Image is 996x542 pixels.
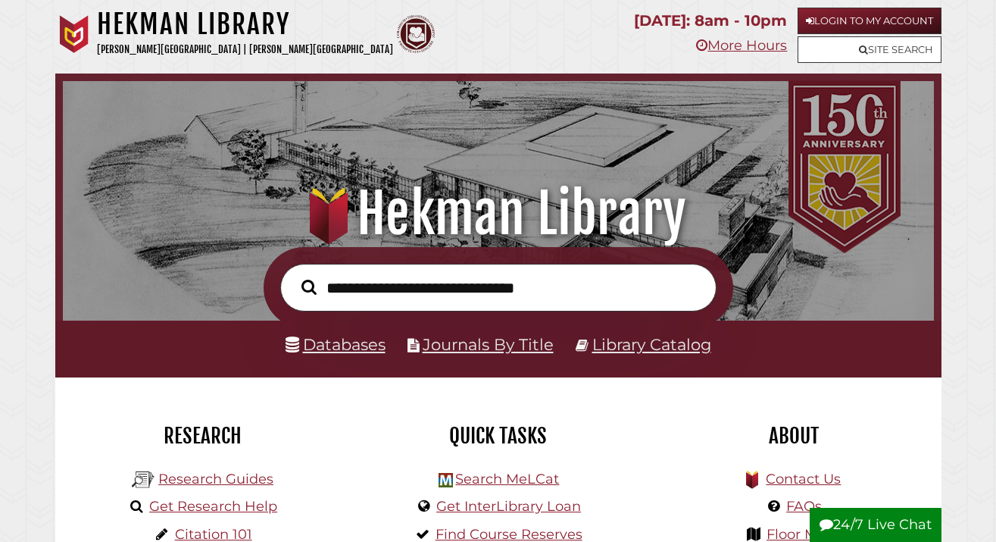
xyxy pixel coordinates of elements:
img: Hekman Library Logo [132,468,155,491]
h2: Research [67,423,339,449]
a: Get InterLibrary Loan [436,498,581,515]
i: Search [301,279,317,295]
a: Journals By Title [423,335,554,354]
h1: Hekman Library [97,8,393,41]
button: Search [294,276,324,299]
a: Library Catalog [592,335,711,354]
a: Search MeLCat [455,471,559,487]
h2: Quick Tasks [362,423,635,449]
p: [PERSON_NAME][GEOGRAPHIC_DATA] | [PERSON_NAME][GEOGRAPHIC_DATA] [97,41,393,58]
h1: Hekman Library [77,180,919,247]
a: Databases [286,335,386,354]
a: Research Guides [158,471,273,487]
img: Hekman Library Logo [439,473,453,487]
img: Calvin Theological Seminary [397,15,435,53]
img: Calvin University [55,15,93,53]
a: More Hours [696,37,787,54]
a: Contact Us [766,471,841,487]
a: FAQs [786,498,822,515]
h2: About [657,423,930,449]
a: Site Search [798,36,941,63]
a: Get Research Help [149,498,277,515]
p: [DATE]: 8am - 10pm [634,8,787,34]
a: Login to My Account [798,8,941,34]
